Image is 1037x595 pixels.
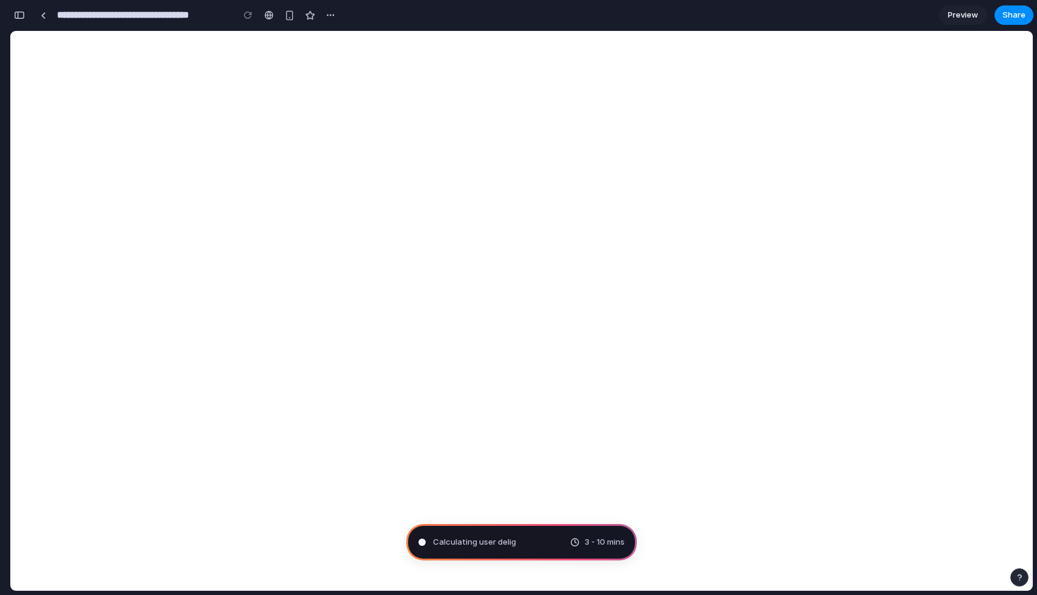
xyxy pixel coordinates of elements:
[948,9,978,21] span: Preview
[995,5,1033,25] button: Share
[939,5,987,25] a: Preview
[1002,9,1025,21] span: Share
[585,536,625,548] span: 3 - 10 mins
[433,536,516,548] span: Calculating user delig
